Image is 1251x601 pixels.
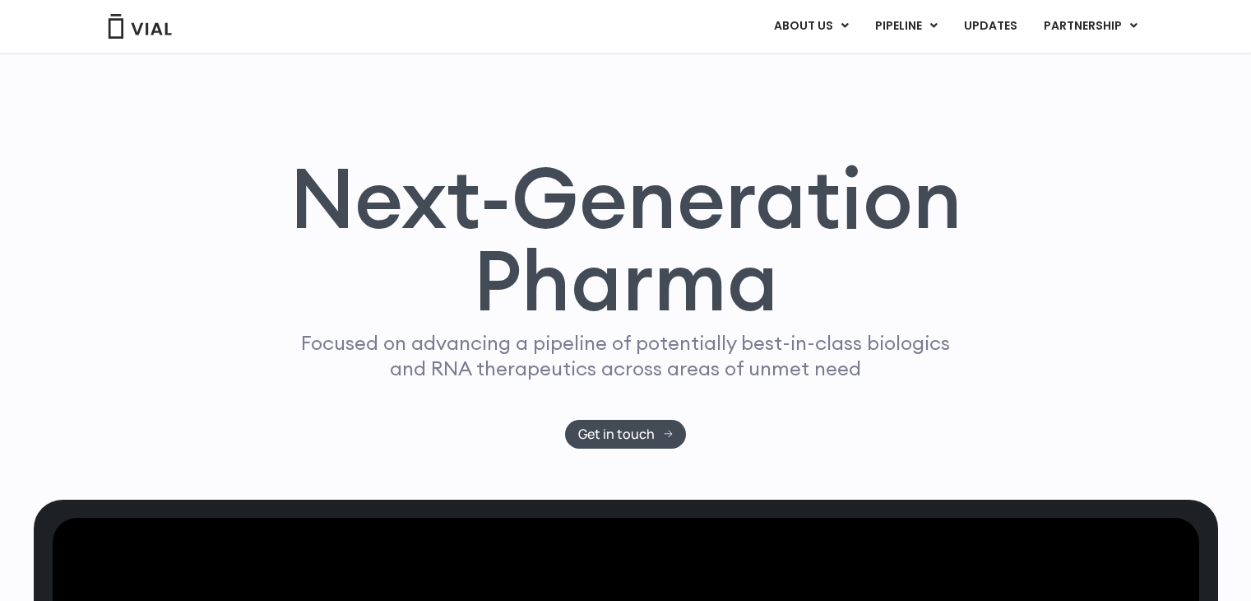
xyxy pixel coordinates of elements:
[578,428,655,440] span: Get in touch
[761,12,861,40] a: ABOUT USMenu Toggle
[294,330,957,381] p: Focused on advancing a pipeline of potentially best-in-class biologics and RNA therapeutics acros...
[862,12,950,40] a: PIPELINEMenu Toggle
[107,14,173,39] img: Vial Logo
[951,12,1030,40] a: UPDATES
[1031,12,1151,40] a: PARTNERSHIPMenu Toggle
[270,156,982,323] h1: Next-Generation Pharma
[565,420,686,449] a: Get in touch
